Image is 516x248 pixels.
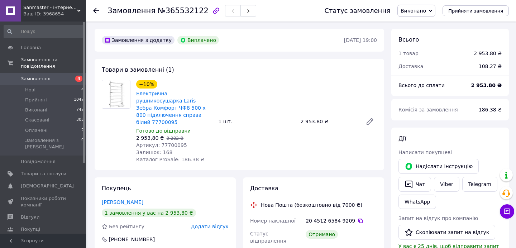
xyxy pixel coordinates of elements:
[136,80,157,89] div: −10%
[21,226,40,233] span: Покупці
[81,137,84,150] span: 0
[136,157,204,162] span: Каталог ProSale: 186.38 ₴
[136,135,164,141] span: 2 953,80 ₴
[25,137,81,150] span: Замовлення з [PERSON_NAME]
[102,66,174,73] span: Товари в замовленні (1)
[107,6,156,15] span: Замовлення
[76,107,84,113] span: 747
[102,80,130,108] img: Електрична рушникосушарка Laris Зебра Комфорт ЧФ8 500 х 800 підключення справа білий 77700095
[4,25,85,38] input: Пошук
[448,8,503,14] span: Прийняти замовлення
[21,195,66,208] span: Показники роботи компанії
[298,116,360,127] div: 2 953.80 ₴
[398,149,452,155] span: Написати покупцеві
[25,107,47,113] span: Виконані
[21,171,66,177] span: Товари та послуги
[398,177,431,192] button: Чат
[474,50,502,57] div: 2 953.80 ₴
[398,63,423,69] span: Доставка
[398,36,419,43] span: Всього
[398,82,445,88] span: Всього до сплати
[102,209,196,217] div: 1 замовлення у вас на 2 953,80 ₴
[136,149,172,155] span: Залишок: 168
[21,214,39,220] span: Відгуки
[74,97,84,103] span: 1047
[500,204,514,219] button: Чат з покупцем
[250,218,296,224] span: Номер накладної
[191,224,229,229] span: Додати відгук
[23,11,86,17] div: Ваш ID: 3968654
[434,177,459,192] a: Viber
[75,76,82,82] span: 4
[136,142,187,148] span: Артикул: 77700095
[306,230,338,239] div: Отримано
[81,127,84,134] span: 2
[250,185,278,192] span: Доставка
[136,91,206,125] a: Електрична рушникосушарка Laris Зебра Комфорт ЧФ8 500 х 800 підключення справа білий 77700095
[344,37,377,43] time: [DATE] 19:00
[21,76,51,82] span: Замовлення
[21,57,86,70] span: Замовлення та повідомлення
[25,117,49,123] span: Скасовані
[23,4,77,11] span: Sanmaster - інтернет-магазин сантехніки
[324,7,390,14] div: Статус замовлення
[136,128,191,134] span: Готово до відправки
[76,117,84,123] span: 308
[93,7,99,14] div: Повернутися назад
[102,199,143,205] a: [PERSON_NAME]
[462,177,497,192] a: Telegram
[109,224,144,229] span: Без рейтингу
[471,82,502,88] b: 2 953.80 ₴
[158,6,209,15] span: №365532122
[21,158,56,165] span: Повідомлення
[398,51,419,56] span: 1 товар
[398,159,479,174] button: Надіслати інструкцію
[177,36,219,44] div: Виплачено
[108,236,156,243] div: [PHONE_NUMBER]
[250,231,286,244] span: Статус відправлення
[398,195,436,209] a: WhatsApp
[306,217,377,224] div: 20 4512 6584 9209
[21,44,41,51] span: Головна
[398,107,458,113] span: Комісія за замовлення
[167,136,183,141] span: 3 282 ₴
[81,87,84,93] span: 4
[363,114,377,129] a: Редагувати
[102,36,175,44] div: Замовлення з додатку
[398,215,478,221] span: Запит на відгук про компанію
[398,135,406,142] span: Дії
[25,87,35,93] span: Нові
[398,225,495,240] button: Скопіювати запит на відгук
[25,97,47,103] span: Прийняті
[401,8,426,14] span: Виконано
[259,201,364,209] div: Нова Пошта (безкоштовно від 7000 ₴)
[215,116,297,127] div: 1 шт.
[102,185,131,192] span: Покупець
[25,127,48,134] span: Оплачені
[443,5,509,16] button: Прийняти замовлення
[479,107,502,113] span: 186.38 ₴
[474,58,506,74] div: 108.27 ₴
[21,183,74,189] span: [DEMOGRAPHIC_DATA]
